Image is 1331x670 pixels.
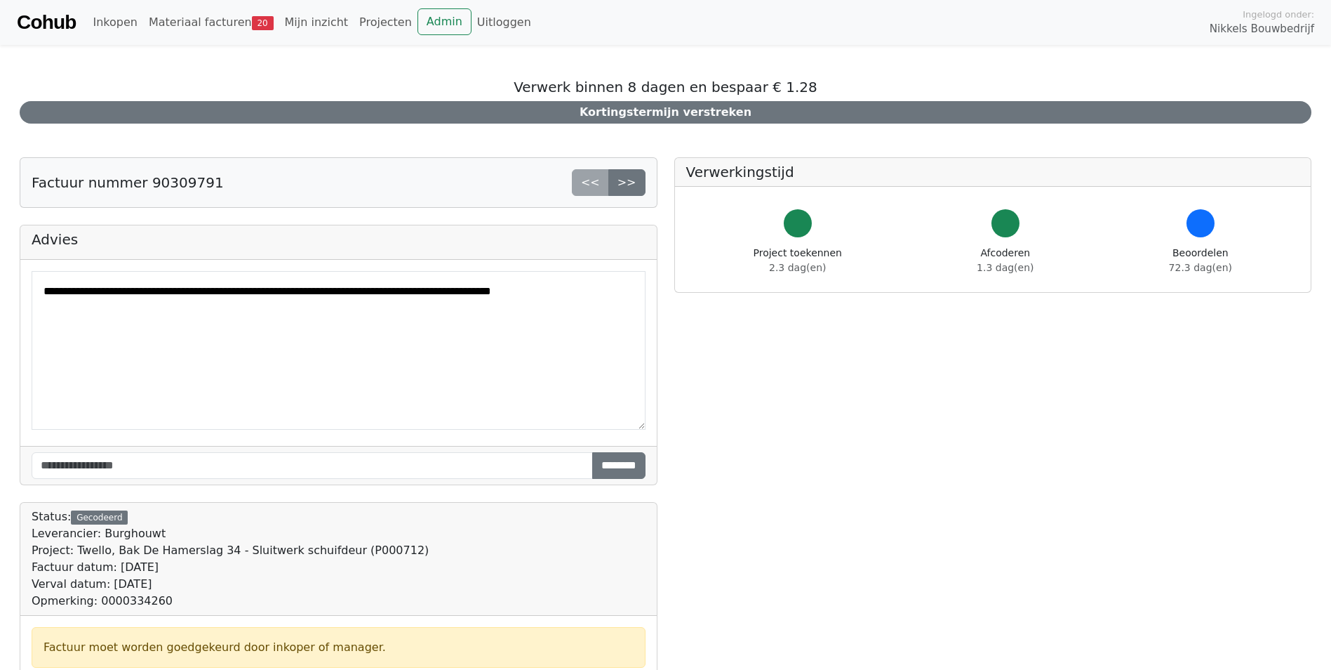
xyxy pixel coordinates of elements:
div: Gecodeerd [71,511,128,525]
h5: Verwerkingstijd [686,164,1300,180]
div: Verval datum: [DATE] [32,576,429,593]
div: Project: Twello, Bak De Hamerslag 34 - Sluitwerk schuifdeur (P000712) [32,542,429,559]
a: >> [608,169,646,196]
a: Inkopen [87,8,142,37]
span: 72.3 dag(en) [1169,262,1232,273]
a: Admin [417,8,471,35]
div: Factuur moet worden goedgekeurd door inkoper of manager. [44,639,634,656]
a: Mijn inzicht [279,8,354,37]
div: Beoordelen [1169,246,1232,275]
span: 1.3 dag(en) [977,262,1034,273]
div: Project toekennen [754,246,842,275]
h5: Advies [32,231,646,248]
a: Uitloggen [471,8,537,37]
a: Cohub [17,6,76,39]
div: Leverancier: Burghouwt [32,525,429,542]
span: Ingelogd onder: [1243,8,1314,21]
div: Kortingstermijn verstreken [20,101,1311,124]
a: Materiaal facturen20 [143,8,279,37]
h5: Verwerk binnen 8 dagen en bespaar € 1.28 [20,79,1311,96]
span: 20 [252,16,274,30]
h5: Factuur nummer 90309791 [32,174,224,191]
div: Opmerking: 0000334260 [32,593,429,610]
a: Projecten [354,8,417,37]
div: Factuur datum: [DATE] [32,559,429,576]
div: Afcoderen [977,246,1034,275]
span: Nikkels Bouwbedrijf [1210,21,1314,37]
span: 2.3 dag(en) [769,262,826,273]
div: Status: [32,508,429,610]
